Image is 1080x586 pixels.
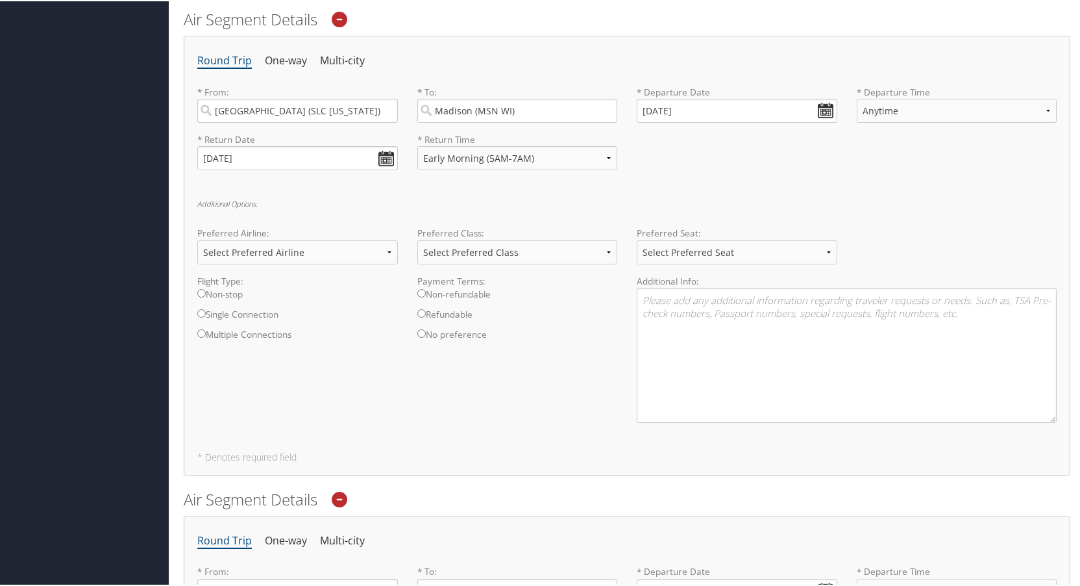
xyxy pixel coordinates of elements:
input: Non-refundable [417,288,426,296]
label: Preferred Seat: [637,225,837,238]
input: MM/DD/YYYY [637,97,837,121]
label: Single Connection [197,307,398,327]
li: Multi-city [320,528,365,552]
h2: Air Segment Details [184,487,1070,509]
label: Non-refundable [417,287,618,307]
input: Refundable [417,308,426,316]
li: Round Trip [197,528,252,552]
label: Additional Info: [637,274,1057,287]
input: MM/DD/YYYY [197,145,398,169]
label: * Return Date [197,132,398,145]
h6: Additional Options: [197,199,1057,206]
input: City or Airport Code [417,97,618,121]
label: No preference [417,327,618,347]
label: Preferred Airline: [197,225,398,238]
label: Preferred Class: [417,225,618,238]
label: * Return Time [417,132,618,145]
input: Single Connection [197,308,206,316]
label: Non-stop [197,287,398,307]
input: Non-stop [197,288,206,296]
label: Refundable [417,307,618,327]
li: One-way [265,48,307,71]
input: No preference [417,328,426,337]
label: Payment Terms: [417,274,618,287]
h5: * Denotes required field [197,452,1057,461]
label: * Departure Date [637,564,837,577]
li: One-way [265,528,307,552]
li: Round Trip [197,48,252,71]
input: Multiple Connections [197,328,206,337]
label: * Departure Date [637,84,837,97]
label: * Departure Time [857,84,1057,132]
li: Multi-city [320,48,365,71]
select: * Departure Time [857,97,1057,121]
h2: Air Segment Details [184,7,1070,29]
label: Flight Type: [197,274,398,287]
label: Multiple Connections [197,327,398,347]
label: * To: [417,84,618,121]
input: City or Airport Code [197,97,398,121]
label: * From: [197,84,398,121]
